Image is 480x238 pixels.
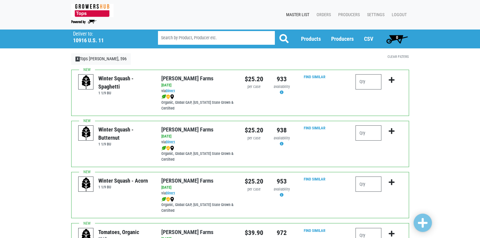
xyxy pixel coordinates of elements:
img: leaf-e5c59151409436ccce96b2ca1b28e03c.png [161,146,166,151]
a: Direct [166,89,175,93]
img: leaf-e5c59151409436ccce96b2ca1b28e03c.png [161,94,166,99]
img: leaf-e5c59151409436ccce96b2ca1b28e03c.png [161,197,166,202]
div: Winter Squash - Butternut [98,125,152,142]
a: Direct [166,191,175,195]
div: 972 [272,228,291,238]
a: 0 [384,33,411,45]
input: Qty [356,125,381,141]
div: per case [245,187,263,192]
a: XTops [PERSON_NAME], 596 [71,53,131,65]
a: Find Similar [304,75,325,79]
div: Organic, Global GAP, [US_STATE] State Grown & Certified [161,94,235,111]
h6: 1 1/9 BU [98,185,148,189]
img: map_marker-0e94453035b3232a4d21701695807de9.png [170,94,174,99]
a: Logout [387,9,409,21]
a: Find Similar [304,126,325,130]
div: Organic, Global GAP, [US_STATE] State Grown & Certified [161,196,235,214]
a: Master List [281,9,312,21]
a: Orders [312,9,333,21]
span: Tops Adams, 596 (10916 US-11, Adams, NY 13605, USA) [73,30,147,44]
div: 953 [272,177,291,186]
a: Clear Filters [387,54,409,59]
input: Qty [356,74,381,89]
div: $25.20 [245,125,263,135]
a: Find Similar [304,228,325,233]
a: Products [301,36,321,42]
a: Producers [333,9,362,21]
div: 933 [272,74,291,84]
h6: 1 1/9 BU [98,91,152,95]
img: placeholder-variety-43d6402dacf2d531de610a020419775a.svg [79,75,94,90]
div: [DATE] [161,134,235,139]
img: map_marker-0e94453035b3232a4d21701695807de9.png [170,197,174,202]
input: Qty [356,177,381,192]
img: safety-e55c860ca8c00a9c171001a62a92dabd.png [166,94,170,99]
div: 938 [272,125,291,135]
div: per case [245,135,263,141]
img: map_marker-0e94453035b3232a4d21701695807de9.png [170,146,174,151]
a: Settings [362,9,387,21]
img: 279edf242af8f9d49a69d9d2afa010fb.png [71,4,114,17]
div: [DATE] [161,82,235,88]
input: Search by Product, Producer etc. [158,31,275,45]
span: 0 [396,35,398,40]
a: Producers [331,36,354,42]
div: [DATE] [161,185,235,191]
div: per case [245,84,263,90]
div: $39.90 [245,228,263,238]
span: X [75,57,80,61]
span: availability [274,84,290,89]
a: Find Similar [304,177,325,181]
h5: 10916 U.S. 11 [73,37,142,44]
span: availability [274,136,290,140]
a: Direct [166,140,175,144]
img: safety-e55c860ca8c00a9c171001a62a92dabd.png [166,197,170,202]
img: placeholder-variety-43d6402dacf2d531de610a020419775a.svg [79,177,94,192]
div: Tomatoes, Organic [98,228,139,236]
h6: 1 1/9 BU [98,142,152,146]
a: CSV [364,36,373,42]
div: Winter Squash - Spaghetti [98,74,152,91]
div: via [161,139,235,145]
p: Deliver to: [73,31,142,37]
div: Organic, Global GAP, [US_STATE] State Grown & Certified [161,145,235,163]
div: via [161,88,235,94]
img: Powered by Big Wheelbarrow [71,20,96,24]
img: safety-e55c860ca8c00a9c171001a62a92dabd.png [166,146,170,151]
div: $25.20 [245,177,263,186]
a: [PERSON_NAME] Farms [161,177,213,184]
div: $25.20 [245,74,263,84]
span: availability [274,187,290,191]
div: via [161,191,235,196]
a: [PERSON_NAME] Farms [161,229,213,235]
div: Winter Squash - Acorn [98,177,148,185]
img: placeholder-variety-43d6402dacf2d531de610a020419775a.svg [79,126,94,141]
a: [PERSON_NAME] Farms [161,75,213,82]
a: [PERSON_NAME] Farms [161,126,213,133]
